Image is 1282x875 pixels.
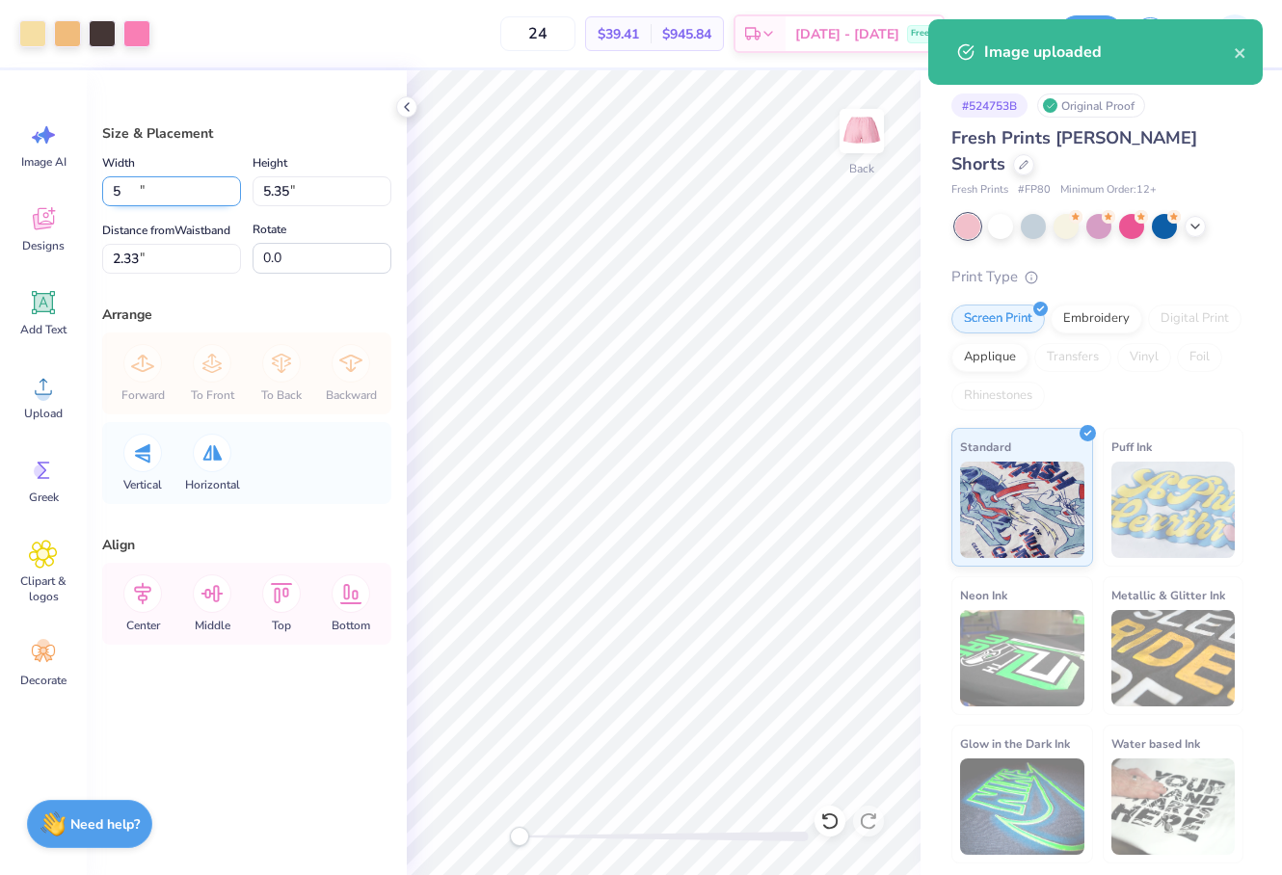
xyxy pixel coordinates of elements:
[1234,40,1247,64] button: close
[951,182,1008,199] span: Fresh Prints
[185,477,240,492] span: Horizontal
[951,126,1197,175] span: Fresh Prints [PERSON_NAME] Shorts
[102,123,391,144] div: Size & Placement
[960,758,1084,855] img: Glow in the Dark Ink
[1177,343,1222,372] div: Foil
[1060,182,1157,199] span: Minimum Order: 12 +
[984,40,1234,64] div: Image uploaded
[662,24,711,44] span: $945.84
[960,462,1084,558] img: Standard
[20,322,67,337] span: Add Text
[1051,305,1142,333] div: Embroidery
[1037,93,1145,118] div: Original Proof
[1182,14,1263,53] a: VR
[1018,182,1051,199] span: # FP80
[951,305,1045,333] div: Screen Print
[1034,343,1111,372] div: Transfers
[951,343,1028,372] div: Applique
[500,16,575,51] input: – –
[960,437,1011,457] span: Standard
[272,618,291,633] span: Top
[842,112,881,150] img: Back
[20,673,67,688] span: Decorate
[510,827,529,846] div: Accessibility label
[1111,437,1152,457] span: Puff Ink
[123,477,162,492] span: Vertical
[126,618,160,633] span: Center
[954,14,1049,53] input: Untitled Design
[102,219,230,242] label: Distance from Waistband
[1111,758,1236,855] img: Water based Ink
[253,151,287,174] label: Height
[21,154,67,170] span: Image AI
[960,733,1070,754] span: Glow in the Dark Ink
[960,610,1084,706] img: Neon Ink
[598,24,639,44] span: $39.41
[29,490,59,505] span: Greek
[195,618,230,633] span: Middle
[951,93,1028,118] div: # 524753B
[1111,585,1225,605] span: Metallic & Glitter Ink
[960,585,1007,605] span: Neon Ink
[1215,14,1254,53] img: Val Rhey Lodueta
[253,218,286,241] label: Rotate
[1111,610,1236,706] img: Metallic & Glitter Ink
[911,27,929,40] span: Free
[24,406,63,421] span: Upload
[12,573,75,604] span: Clipart & logos
[1117,343,1171,372] div: Vinyl
[1148,305,1242,333] div: Digital Print
[102,151,135,174] label: Width
[102,535,391,555] div: Align
[795,24,899,44] span: [DATE] - [DATE]
[70,815,140,834] strong: Need help?
[22,238,65,253] span: Designs
[849,160,874,177] div: Back
[102,305,391,325] div: Arrange
[332,618,370,633] span: Bottom
[951,382,1045,411] div: Rhinestones
[951,266,1243,288] div: Print Type
[1111,462,1236,558] img: Puff Ink
[1111,733,1200,754] span: Water based Ink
